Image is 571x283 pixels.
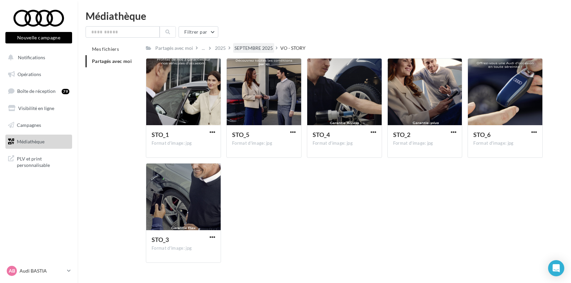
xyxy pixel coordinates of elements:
p: Audi BASTIA [20,268,64,274]
div: Format d'image: jpg [393,140,457,146]
div: Format d'image: jpg [313,140,376,146]
button: Nouvelle campagne [5,32,72,43]
button: Filtrer par [179,26,218,38]
a: PLV et print personnalisable [4,151,73,171]
span: Boîte de réception [17,88,56,94]
div: SEPTEMBRE 2025 [234,45,273,51]
div: Partagés avec moi [155,45,193,51]
span: STO_3 [152,236,169,243]
div: VO - STORY [280,45,306,51]
a: Campagnes [4,118,73,132]
div: Format d'image: jpg [152,245,215,251]
span: Partagés avec moi [92,58,132,64]
div: ... [200,43,206,53]
div: 2025 [215,45,226,51]
span: Opérations [18,71,41,77]
div: Open Intercom Messenger [548,260,564,276]
a: AB Audi BASTIA [5,264,72,277]
div: Format d'image: jpg [152,140,215,146]
span: Visibilité en ligne [18,105,54,111]
div: Médiathèque [86,11,563,21]
span: STO_5 [232,131,249,138]
a: Opérations [4,67,73,81]
span: STO_6 [473,131,490,138]
button: Notifications [4,50,71,65]
span: PLV et print personnalisable [17,154,69,169]
div: 79 [62,89,69,94]
span: Notifications [18,55,45,60]
span: Mes fichiers [92,46,119,52]
a: Boîte de réception79 [4,84,73,98]
span: Campagnes [17,122,41,128]
span: Médiathèque [17,139,44,144]
span: STO_4 [313,131,330,138]
span: STO_2 [393,131,410,138]
span: STO_1 [152,131,169,138]
a: Médiathèque [4,135,73,149]
div: Format d'image: jpg [473,140,537,146]
a: Visibilité en ligne [4,101,73,115]
span: AB [9,268,15,274]
div: Format d'image: jpg [232,140,296,146]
